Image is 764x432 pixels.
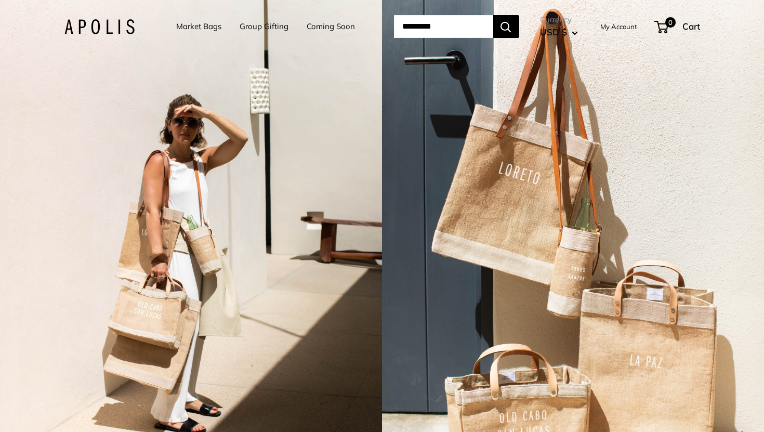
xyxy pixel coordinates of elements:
[655,18,700,35] a: 0 Cart
[600,20,637,33] a: My Account
[64,19,135,34] img: Apolis
[540,27,567,37] span: USD $
[240,19,288,34] a: Group Gifting
[307,19,355,34] a: Coming Soon
[682,21,700,32] span: Cart
[493,15,519,38] button: Search
[540,24,578,41] button: USD $
[176,19,221,34] a: Market Bags
[394,15,493,38] input: Search...
[540,12,578,27] span: Currency
[665,17,675,28] span: 0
